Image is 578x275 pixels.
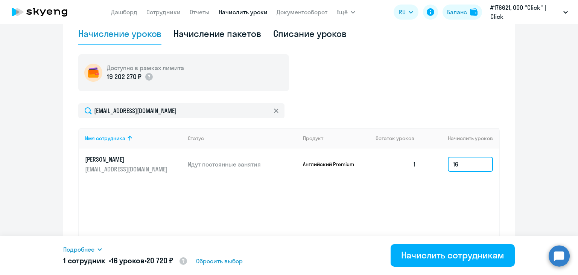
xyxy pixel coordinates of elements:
span: 20 720 ₽ [146,256,173,265]
span: RU [399,8,406,17]
span: 16 уроков [111,256,144,265]
img: balance [470,8,478,16]
a: Начислить уроки [219,8,268,16]
button: Начислить сотрудникам [391,244,515,267]
a: [PERSON_NAME][EMAIL_ADDRESS][DOMAIN_NAME] [85,155,182,173]
span: Остаток уроков [376,135,414,142]
div: Начислить сотрудникам [401,249,504,261]
a: Дашборд [111,8,137,16]
div: Продукт [303,135,323,142]
p: #176621, ООО "Click" | Click [490,3,560,21]
div: Продукт [303,135,370,142]
span: Подробнее [63,245,94,254]
button: Балансbalance [443,5,482,20]
span: Ещё [336,8,348,17]
div: Остаток уроков [376,135,422,142]
p: 19 202 270 ₽ [107,72,141,82]
div: Статус [188,135,204,142]
a: Сотрудники [146,8,181,16]
button: #176621, ООО "Click" | Click [487,3,572,21]
div: Начисление пакетов [173,27,261,40]
h5: Доступно в рамках лимита [107,64,184,72]
span: Сбросить выбор [196,257,243,266]
a: Отчеты [190,8,210,16]
div: Баланс [447,8,467,17]
div: Имя сотрудника [85,135,125,142]
input: Поиск по имени, email, продукту или статусу [78,103,284,118]
button: RU [394,5,418,20]
p: Английский Premium [303,161,359,168]
button: Ещё [336,5,355,20]
p: [EMAIL_ADDRESS][DOMAIN_NAME] [85,165,169,173]
td: 1 [370,148,422,180]
img: wallet-circle.png [84,64,102,82]
p: Идут постоянные занятия [188,160,297,168]
p: [PERSON_NAME] [85,155,169,163]
div: Списание уроков [273,27,347,40]
th: Начислить уроков [422,128,499,148]
h5: 1 сотрудник • • [63,255,188,267]
div: Начисление уроков [78,27,161,40]
div: Имя сотрудника [85,135,182,142]
div: Статус [188,135,297,142]
a: Документооборот [277,8,327,16]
